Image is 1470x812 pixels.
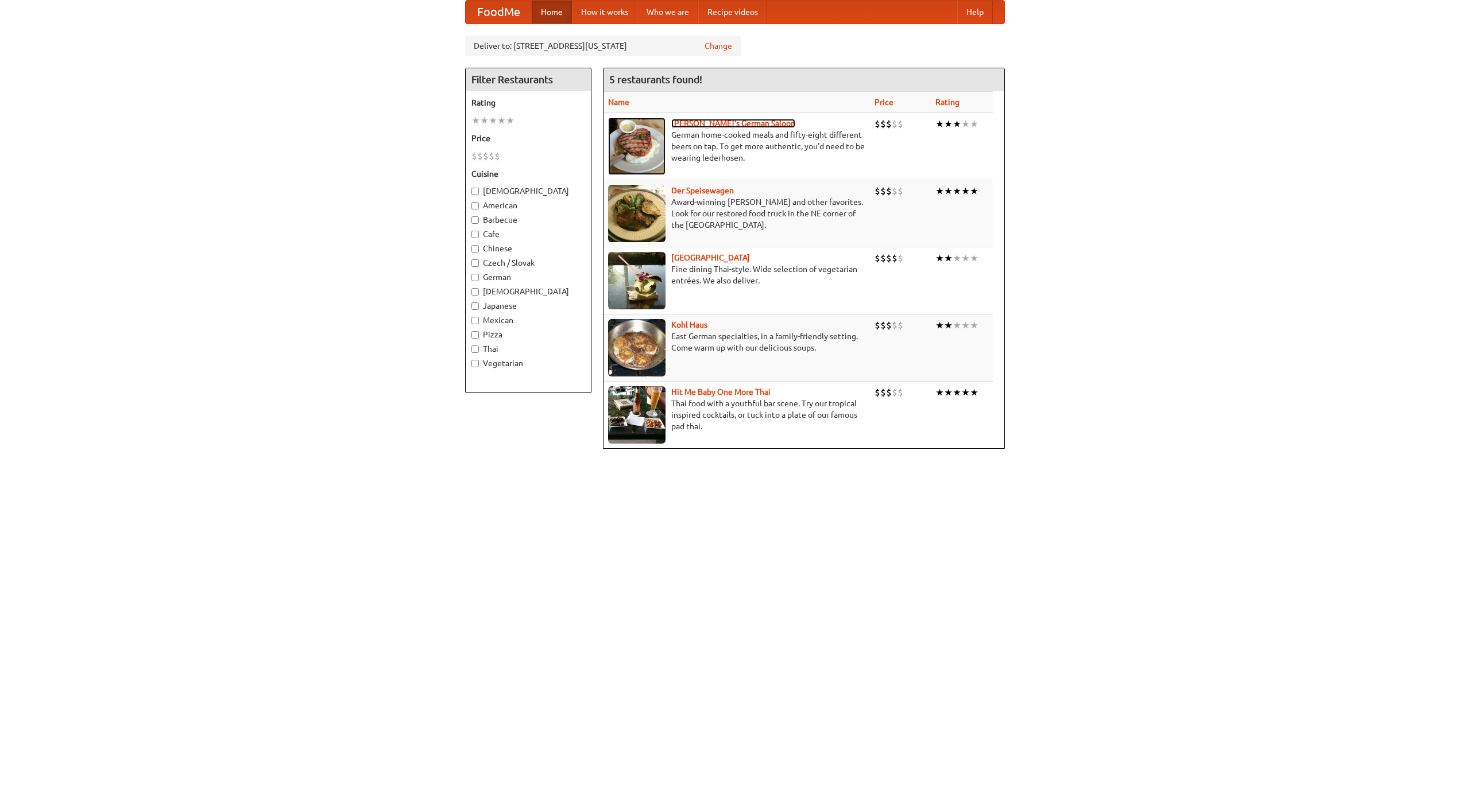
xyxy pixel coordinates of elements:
p: Thai food with a youthful bar scene. Try our tropical inspired cocktails, or tuck into a plate of... [608,398,865,432]
label: Vegetarian [471,358,585,369]
input: American [471,202,479,209]
li: ★ [944,319,953,332]
li: ★ [506,114,514,127]
li: $ [898,185,903,197]
li: $ [898,252,903,265]
li: $ [898,118,903,130]
li: $ [880,386,886,399]
div: Deliver to: [STREET_ADDRESS][US_STATE] [465,36,741,56]
li: $ [886,118,892,130]
li: ★ [471,114,480,127]
label: [DEMOGRAPHIC_DATA] [471,185,585,197]
li: $ [875,252,880,265]
li: $ [494,150,500,162]
label: Mexican [471,314,585,326]
li: $ [886,319,892,332]
p: East German specialties, in a family-friendly setting. Come warm up with our delicious soups. [608,331,865,353]
li: $ [892,386,898,399]
li: $ [875,118,880,130]
li: ★ [961,252,970,265]
li: $ [483,150,489,162]
label: Barbecue [471,214,585,226]
img: babythai.jpg [608,386,666,444]
h4: Filter Restaurants [466,68,591,91]
a: Kohl Haus [671,320,707,329]
label: Chinese [471,243,585,254]
input: Japanese [471,302,479,310]
li: ★ [970,252,978,265]
a: Change [705,40,732,52]
label: German [471,271,585,283]
label: Pizza [471,329,585,340]
li: ★ [953,386,961,399]
a: [PERSON_NAME]'s German Saloon [671,119,795,128]
li: $ [892,118,898,130]
li: ★ [961,386,970,399]
li: ★ [935,252,944,265]
li: $ [880,252,886,265]
a: Hit Me Baby One More Thai [671,387,771,397]
b: Der Speisewagen [671,186,734,195]
a: FoodMe [466,1,532,24]
li: ★ [944,185,953,197]
li: $ [875,185,880,197]
li: ★ [961,118,970,130]
input: [DEMOGRAPHIC_DATA] [471,288,479,296]
h5: Price [471,133,585,144]
li: ★ [961,319,970,332]
li: ★ [970,185,978,197]
li: ★ [970,386,978,399]
label: Thai [471,343,585,355]
input: Chinese [471,245,479,252]
li: ★ [935,386,944,399]
li: ★ [953,185,961,197]
li: $ [892,319,898,332]
img: speisewagen.jpg [608,185,666,242]
li: $ [880,319,886,332]
li: $ [875,386,880,399]
li: $ [898,386,903,399]
li: $ [880,118,886,130]
a: [GEOGRAPHIC_DATA] [671,253,750,262]
h5: Cuisine [471,168,585,180]
li: ★ [935,319,944,332]
p: Fine dining Thai-style. Wide selection of vegetarian entrées. We also deliver. [608,263,865,286]
li: ★ [970,319,978,332]
label: [DEMOGRAPHIC_DATA] [471,286,585,297]
li: $ [471,150,477,162]
li: ★ [970,118,978,130]
li: ★ [935,118,944,130]
li: ★ [480,114,489,127]
li: ★ [489,114,497,127]
li: $ [477,150,483,162]
li: $ [886,386,892,399]
li: ★ [953,118,961,130]
p: German home-cooked meals and fifty-eight different beers on tap. To get more authentic, you'd nee... [608,129,865,164]
li: ★ [961,185,970,197]
label: American [471,200,585,211]
label: Japanese [471,300,585,312]
input: [DEMOGRAPHIC_DATA] [471,188,479,195]
img: satay.jpg [608,252,666,309]
input: Cafe [471,231,479,238]
input: Vegetarian [471,360,479,367]
label: Czech / Slovak [471,257,585,269]
li: $ [886,185,892,197]
a: Help [957,1,993,24]
a: Who we are [637,1,698,24]
li: ★ [953,319,961,332]
input: German [471,274,479,281]
li: $ [875,319,880,332]
ng-pluralize: 5 restaurants found! [609,74,702,85]
label: Cafe [471,228,585,240]
li: ★ [944,386,953,399]
a: Recipe videos [698,1,767,24]
li: $ [886,252,892,265]
a: Name [608,98,629,107]
input: Pizza [471,331,479,339]
a: Price [875,98,893,107]
a: Home [532,1,572,24]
